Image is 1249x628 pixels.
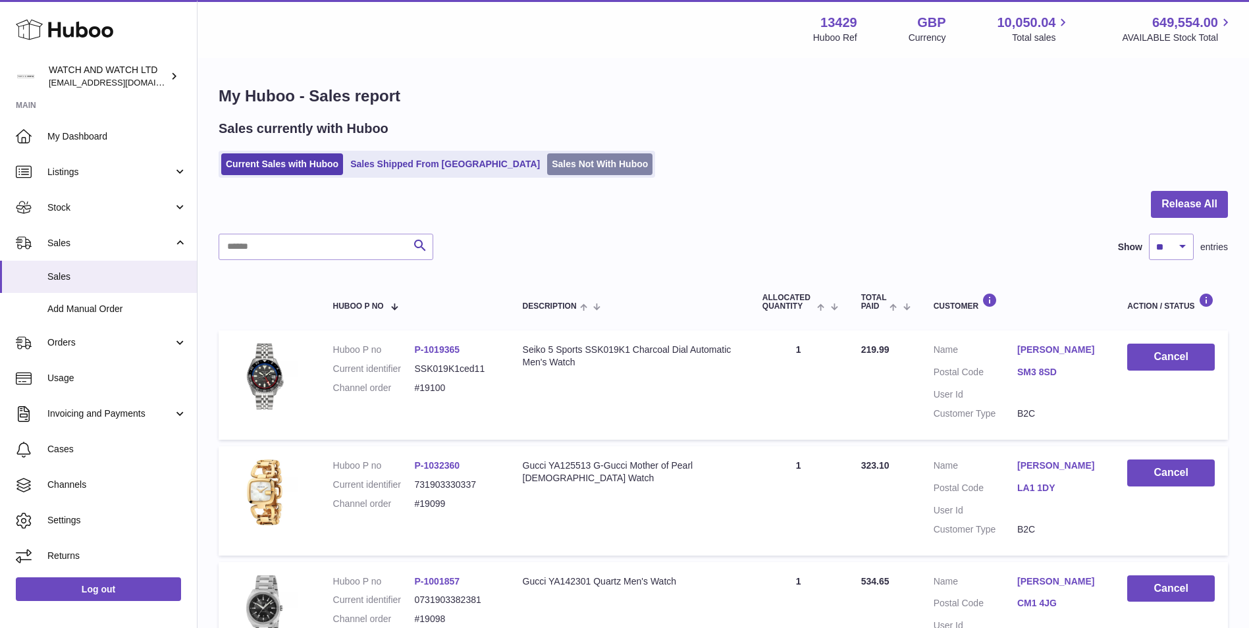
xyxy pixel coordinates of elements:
img: 1739732182.png [232,459,298,525]
div: Action / Status [1127,293,1215,311]
button: Cancel [1127,459,1215,486]
a: 649,554.00 AVAILABLE Stock Total [1122,14,1233,44]
dt: Huboo P no [333,344,415,356]
dt: Customer Type [934,407,1017,420]
dd: 731903330337 [415,479,496,491]
a: SM3 8SD [1017,366,1101,379]
dt: Postal Code [934,482,1017,498]
button: Cancel [1127,344,1215,371]
dt: Name [934,344,1017,359]
dd: SSK019K1ced11 [415,363,496,375]
span: My Dashboard [47,130,187,143]
a: 10,050.04 Total sales [997,14,1071,44]
span: Returns [47,550,187,562]
dt: Postal Code [934,597,1017,613]
span: Sales [47,271,187,283]
dt: Name [934,459,1017,475]
span: Settings [47,514,187,527]
a: Sales Not With Huboo [547,153,652,175]
img: 1731278637.png [232,344,298,409]
dt: User Id [934,388,1017,401]
dd: B2C [1017,407,1101,420]
dt: Current identifier [333,594,415,606]
dd: 0731903382381 [415,594,496,606]
div: Seiko 5 Sports SSK019K1 Charcoal Dial Automatic Men's Watch [523,344,736,369]
a: P-1019365 [415,344,460,355]
a: P-1032360 [415,460,460,471]
span: AVAILABLE Stock Total [1122,32,1233,44]
td: 1 [749,446,848,556]
span: Huboo P no [333,302,384,311]
span: Add Manual Order [47,303,187,315]
span: 219.99 [861,344,890,355]
span: Total sales [1012,32,1071,44]
td: 1 [749,330,848,440]
a: P-1001857 [415,576,460,587]
span: Channels [47,479,187,491]
div: Gucci YA125513 G-Gucci Mother of Pearl [DEMOGRAPHIC_DATA] Watch [523,459,736,484]
a: Log out [16,577,181,601]
span: ALLOCATED Quantity [762,294,814,311]
button: Release All [1151,191,1228,218]
h2: Sales currently with Huboo [219,120,388,138]
span: 649,554.00 [1152,14,1218,32]
dt: Huboo P no [333,575,415,588]
dt: Postal Code [934,366,1017,382]
button: Cancel [1127,575,1215,602]
div: WATCH AND WATCH LTD [49,64,167,89]
dt: Channel order [333,382,415,394]
div: Gucci YA142301 Quartz Men's Watch [523,575,736,588]
a: Sales Shipped From [GEOGRAPHIC_DATA] [346,153,545,175]
dt: Channel order [333,613,415,625]
span: Description [523,302,577,311]
span: Stock [47,201,173,214]
span: Listings [47,166,173,178]
div: Currency [909,32,946,44]
img: internalAdmin-13429@internal.huboo.com [16,66,36,86]
a: CM1 4JG [1017,597,1101,610]
span: 10,050.04 [997,14,1055,32]
strong: 13429 [820,14,857,32]
span: Invoicing and Payments [47,407,173,420]
a: Current Sales with Huboo [221,153,343,175]
a: [PERSON_NAME] [1017,459,1101,472]
dt: User Id [934,504,1017,517]
h1: My Huboo - Sales report [219,86,1228,107]
span: Sales [47,237,173,249]
a: LA1 1DY [1017,482,1101,494]
span: Orders [47,336,173,349]
dt: Channel order [333,498,415,510]
dt: Customer Type [934,523,1017,536]
div: Huboo Ref [813,32,857,44]
span: [EMAIL_ADDRESS][DOMAIN_NAME] [49,77,194,88]
dt: Name [934,575,1017,591]
span: 534.65 [861,576,890,587]
span: Usage [47,372,187,384]
dt: Huboo P no [333,459,415,472]
dd: #19100 [415,382,496,394]
span: Total paid [861,294,887,311]
dt: Current identifier [333,479,415,491]
strong: GBP [917,14,945,32]
a: [PERSON_NAME] [1017,344,1101,356]
dd: B2C [1017,523,1101,536]
span: 323.10 [861,460,890,471]
a: [PERSON_NAME] [1017,575,1101,588]
dd: #19099 [415,498,496,510]
dt: Current identifier [333,363,415,375]
label: Show [1118,241,1142,253]
span: Cases [47,443,187,456]
dd: #19098 [415,613,496,625]
span: entries [1200,241,1228,253]
div: Customer [934,293,1102,311]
